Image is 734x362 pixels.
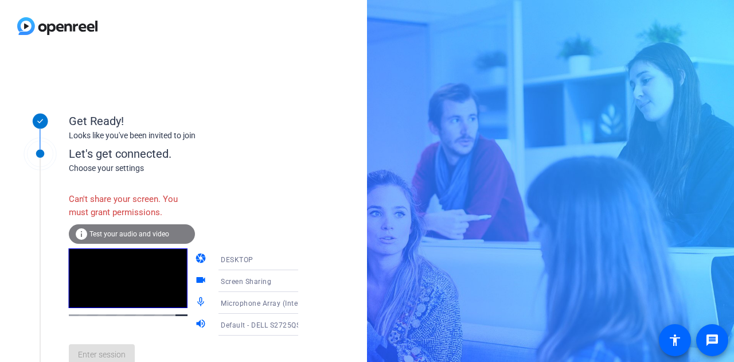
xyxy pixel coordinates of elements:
mat-icon: accessibility [668,333,682,347]
div: Let's get connected. [69,145,322,162]
span: Default - DELL S2725QS (HD Audio Driver for Display Audio) [221,320,421,329]
mat-icon: info [75,227,88,241]
mat-icon: camera [195,252,209,266]
div: Looks like you've been invited to join [69,130,298,142]
mat-icon: videocam [195,274,209,288]
span: Screen Sharing [221,278,271,286]
mat-icon: message [705,333,719,347]
span: Microphone Array (Intel® Smart Sound Technology for Digital Microphones) [221,298,475,307]
div: Can't share your screen. You must grant permissions. [69,187,195,224]
div: Choose your settings [69,162,322,174]
span: Test your audio and video [89,230,169,238]
mat-icon: mic_none [195,296,209,310]
span: DESKTOP [221,256,253,264]
div: Get Ready! [69,112,298,130]
mat-icon: volume_up [195,318,209,332]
